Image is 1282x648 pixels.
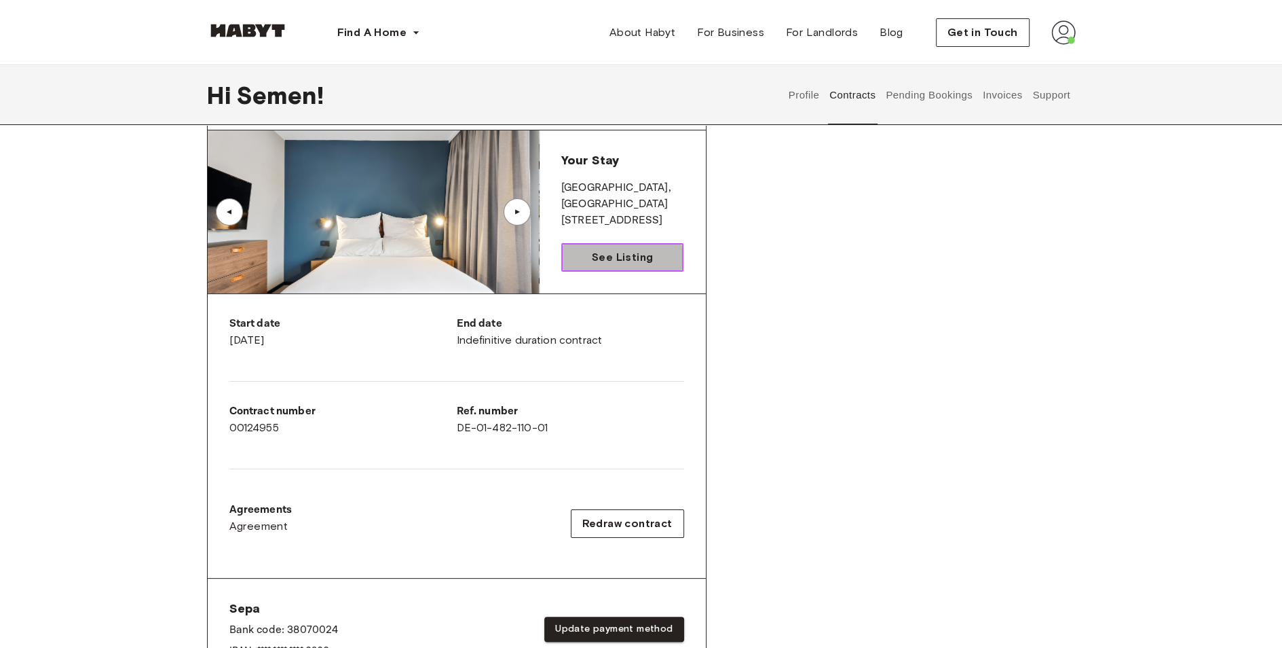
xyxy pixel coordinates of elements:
a: See Listing [561,243,684,272]
p: Ref. number [457,403,684,420]
span: Hi [207,81,236,109]
button: Support [1031,65,1072,125]
span: Agreement [229,518,288,535]
button: Profile [787,65,821,125]
span: Blog [880,24,903,41]
span: Find A Home [337,24,407,41]
button: Redraw contract [571,509,684,538]
button: Get in Touch [936,18,1030,47]
a: Agreement [229,518,293,535]
span: Sepa [229,600,339,617]
p: End date [457,316,684,332]
a: Blog [869,19,914,46]
div: user profile tabs [783,65,1075,125]
button: Pending Bookings [884,65,975,125]
img: Image of the room [208,130,539,293]
a: About Habyt [599,19,686,46]
button: Find A Home [326,19,431,46]
div: ▲ [223,208,236,216]
span: About Habyt [609,24,675,41]
a: For Business [686,19,775,46]
p: Bank code: 38070024 [229,622,339,638]
p: Agreements [229,502,293,518]
span: Your Stay [561,153,619,168]
img: Habyt [207,24,288,37]
span: For Landlords [786,24,858,41]
a: For Landlords [775,19,869,46]
span: Get in Touch [947,24,1018,41]
span: For Business [697,24,764,41]
div: [DATE] [229,316,457,348]
button: Invoices [981,65,1023,125]
p: Contract number [229,403,457,420]
span: Redraw contract [582,516,673,532]
p: [GEOGRAPHIC_DATA] , [GEOGRAPHIC_DATA] [561,180,684,213]
span: Semen ! [236,81,324,109]
button: Contracts [828,65,878,125]
img: avatar [1051,20,1076,45]
button: Update payment method [544,617,683,642]
div: Indefinitive duration contract [457,316,684,348]
p: [STREET_ADDRESS] [561,213,684,229]
div: ▲ [510,208,524,216]
span: See Listing [592,249,653,266]
p: Start date [229,316,457,332]
div: 00124955 [229,403,457,436]
div: DE-01-482-110-01 [457,403,684,436]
